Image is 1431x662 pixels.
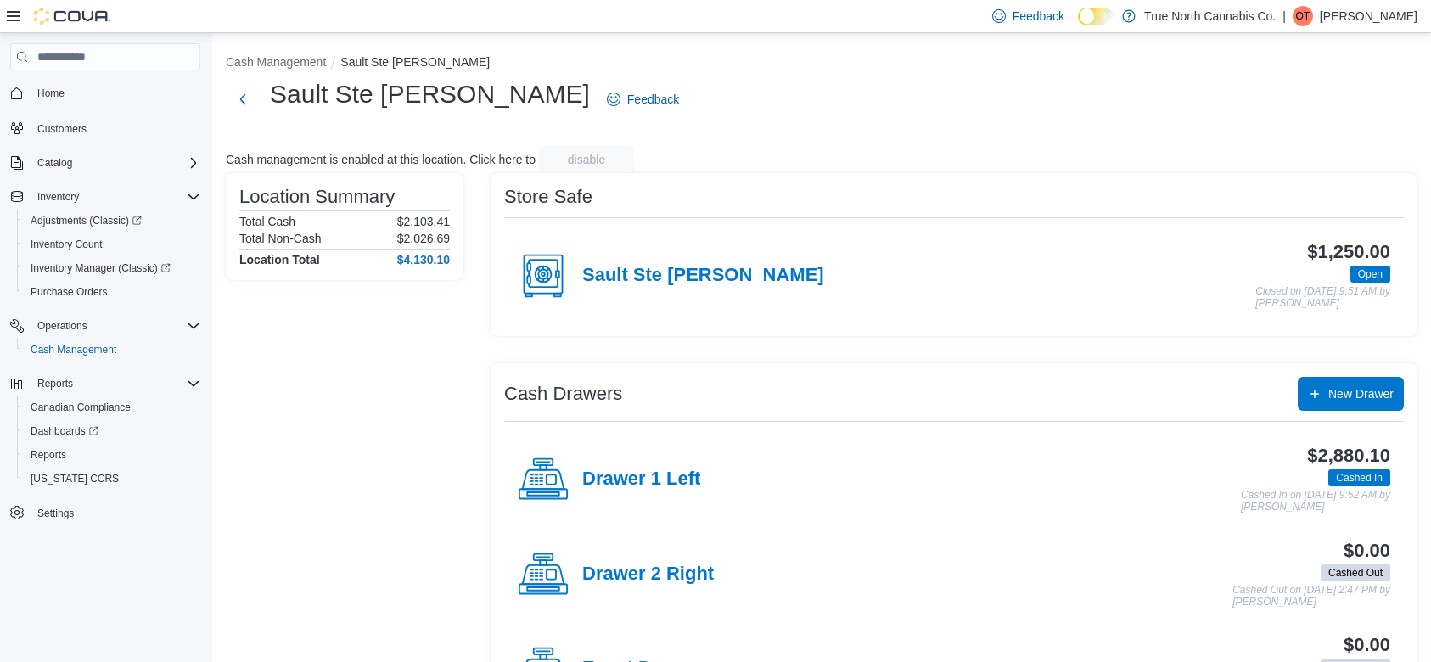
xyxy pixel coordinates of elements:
span: Catalog [31,153,200,173]
h3: Location Summary [239,187,395,207]
h6: Total Non-Cash [239,232,322,245]
span: Adjustments (Classic) [24,210,200,231]
button: Reports [17,443,207,467]
a: Home [31,83,71,104]
button: disable [539,146,634,173]
span: Cashed Out [1328,565,1383,581]
button: Sault Ste [PERSON_NAME] [340,55,490,69]
button: Inventory [3,185,207,209]
span: Inventory Count [24,234,200,255]
button: Inventory [31,187,86,207]
span: Settings [31,502,200,524]
button: Reports [31,373,80,394]
h3: $2,880.10 [1307,446,1390,466]
span: Cashed In [1336,470,1383,485]
span: Feedback [627,91,679,108]
span: Inventory Manager (Classic) [24,258,200,278]
span: Inventory Manager (Classic) [31,261,171,275]
button: Cash Management [226,55,326,69]
a: Feedback [600,82,686,116]
h4: Drawer 2 Right [582,564,714,586]
h3: $1,250.00 [1307,242,1390,262]
span: Cash Management [24,339,200,360]
span: Reports [37,377,73,390]
a: Purchase Orders [24,282,115,302]
span: Canadian Compliance [31,401,131,414]
a: Adjustments (Classic) [17,209,207,233]
button: New Drawer [1298,377,1404,411]
a: Reports [24,445,73,465]
span: Purchase Orders [24,282,200,302]
input: Dark Mode [1078,8,1114,25]
span: Open [1350,266,1390,283]
span: Customers [37,122,87,136]
h3: Store Safe [504,187,592,207]
a: Settings [31,503,81,524]
span: Purchase Orders [31,285,108,299]
span: Customers [31,117,200,138]
p: $2,026.69 [397,232,450,245]
span: Operations [37,319,87,333]
button: Home [3,81,207,105]
h6: Total Cash [239,215,295,228]
span: Reports [31,448,66,462]
span: Ot [1296,6,1310,26]
nav: An example of EuiBreadcrumbs [226,53,1417,74]
button: Customers [3,115,207,140]
span: Reports [24,445,200,465]
nav: Complex example [10,74,200,569]
button: Inventory Count [17,233,207,256]
span: Dashboards [24,421,200,441]
img: Cova [34,8,110,25]
button: Reports [3,372,207,396]
div: Oleksandr terekhov [1293,6,1313,26]
p: Cashed In on [DATE] 9:52 AM by [PERSON_NAME] [1241,490,1390,513]
button: Settings [3,501,207,525]
a: Inventory Manager (Classic) [24,258,177,278]
span: Cashed In [1328,469,1390,486]
p: $2,103.41 [397,215,450,228]
p: Closed on [DATE] 9:51 AM by [PERSON_NAME] [1255,286,1390,309]
h4: Sault Ste [PERSON_NAME] [582,265,824,287]
span: Cashed Out [1321,564,1390,581]
h4: Location Total [239,253,320,266]
span: Dashboards [31,424,98,438]
button: Catalog [3,151,207,175]
span: Inventory [31,187,200,207]
span: Reports [31,373,200,394]
button: Operations [31,316,94,336]
p: Cash management is enabled at this location. Click here to [226,153,536,166]
button: Operations [3,314,207,338]
h3: Cash Drawers [504,384,622,404]
h4: Drawer 1 Left [582,468,700,491]
button: [US_STATE] CCRS [17,467,207,491]
p: Cashed Out on [DATE] 2:47 PM by [PERSON_NAME] [1232,585,1390,608]
p: [PERSON_NAME] [1320,6,1417,26]
a: [US_STATE] CCRS [24,468,126,489]
span: Catalog [37,156,72,170]
button: Purchase Orders [17,280,207,304]
button: Next [226,82,260,116]
button: Canadian Compliance [17,396,207,419]
span: Inventory [37,190,79,204]
h3: $0.00 [1344,635,1390,655]
span: New Drawer [1328,385,1394,402]
span: Washington CCRS [24,468,200,489]
span: Settings [37,507,74,520]
span: Open [1358,266,1383,282]
span: Operations [31,316,200,336]
button: Cash Management [17,338,207,362]
a: Dashboards [17,419,207,443]
span: disable [568,151,605,168]
span: Canadian Compliance [24,397,200,418]
span: Cash Management [31,343,116,356]
button: Catalog [31,153,79,173]
p: | [1282,6,1286,26]
h4: $4,130.10 [397,253,450,266]
span: Home [37,87,65,100]
a: Inventory Count [24,234,109,255]
a: Dashboards [24,421,105,441]
span: Home [31,82,200,104]
a: Customers [31,119,93,139]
